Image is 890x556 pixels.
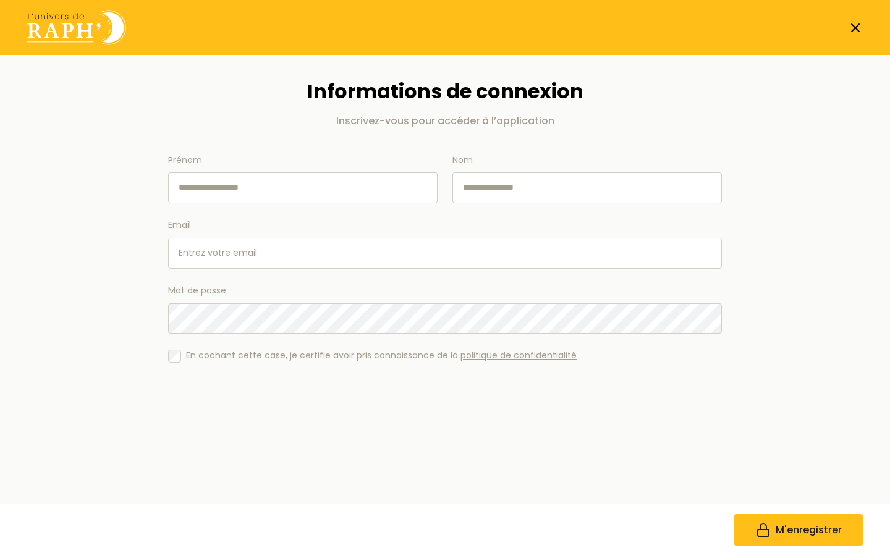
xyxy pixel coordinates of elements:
[27,10,126,45] img: Univers de Raph logo
[168,218,722,269] label: Email
[168,114,722,128] p: Inscrivez-vous pour accéder à l’application
[168,80,722,103] h1: Informations de connexion
[452,153,722,204] label: Nom
[776,523,842,537] span: M'enregistrer
[186,348,577,363] span: En cochant cette case, je certifie avoir pris connaissance de la
[168,284,722,334] label: Mot de passe
[168,303,722,334] input: Mot de passe
[168,172,438,203] input: Prénom
[168,350,181,363] input: En cochant cette case, je certifie avoir pris connaissance de la politique de confidentialité
[460,349,577,361] a: politique de confidentialité
[168,238,722,269] input: Email
[848,20,863,35] a: Fermer la page
[734,514,863,546] button: M'enregistrer
[452,172,722,203] input: Nom
[168,153,438,204] label: Prénom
